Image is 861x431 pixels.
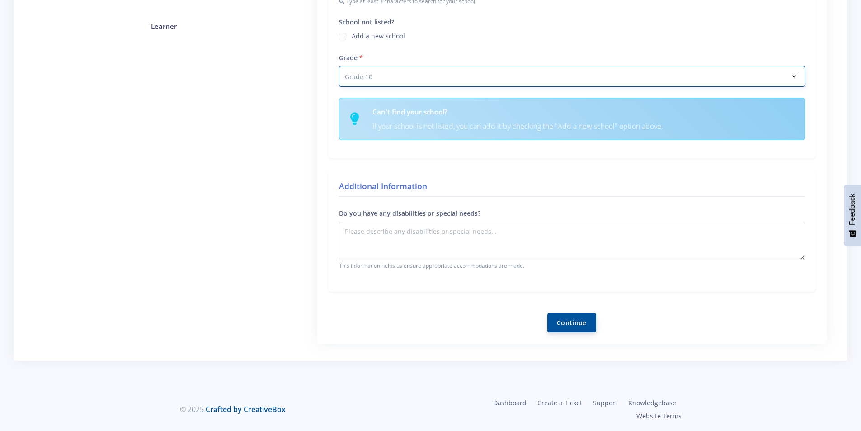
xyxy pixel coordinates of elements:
a: Crafted by CreativeBox [206,404,286,414]
button: Feedback - Show survey [844,185,861,246]
span: Knowledgebase [628,398,676,407]
small: This information helps us ensure appropriate accommodations are made. [339,262,805,270]
label: School not listed? [339,17,394,27]
a: Support [588,396,623,409]
a: Create a Ticket [532,396,588,409]
p: If your school is not listed, you can add it by checking the "Add a new school" option above. [372,120,794,133]
span: Feedback [848,194,856,225]
div: © 2025 [180,404,424,415]
label: Add a new school [352,31,405,38]
label: Do you have any disabilities or special needs? [339,208,480,218]
h6: Can't find your school? [372,107,794,117]
button: Continue [547,313,596,332]
a: Knowledgebase [623,396,682,409]
a: Website Terms [631,409,682,422]
a: Dashboard [488,396,532,409]
label: Grade [339,53,363,62]
h4: Additional Information [339,180,805,196]
h4: Learner [42,21,287,32]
